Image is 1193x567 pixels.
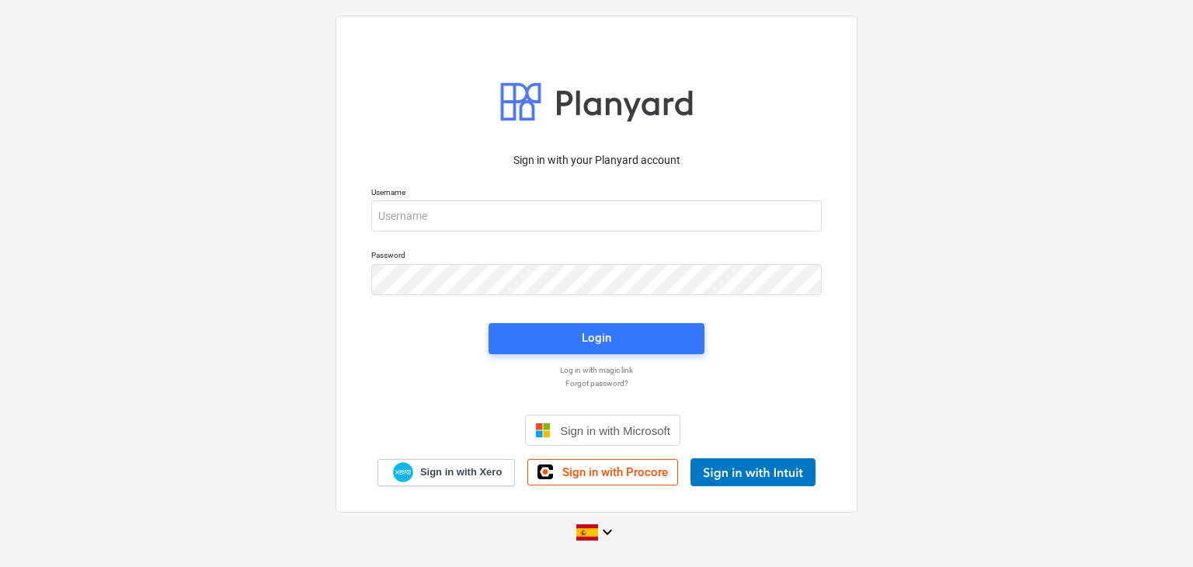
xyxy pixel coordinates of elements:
a: Sign in with Xero [377,459,516,486]
a: Forgot password? [363,378,830,388]
p: Sign in with your Planyard account [371,152,822,169]
i: keyboard_arrow_down [598,523,617,541]
div: Login [582,328,611,348]
button: Login [489,323,704,354]
span: Sign in with Xero [420,465,502,479]
p: Password [371,250,822,263]
span: Sign in with Microsoft [560,424,670,437]
input: Username [371,200,822,231]
a: Log in with magic link [363,365,830,375]
span: Sign in with Procore [562,465,668,479]
img: Xero logo [393,462,413,483]
p: Username [371,187,822,200]
a: Sign in with Procore [527,459,678,485]
img: Microsoft logo [535,423,551,438]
